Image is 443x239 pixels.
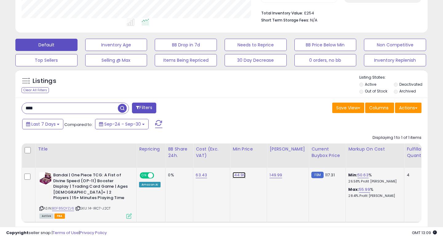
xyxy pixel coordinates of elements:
[294,39,357,51] button: BB Price Below Min
[95,119,149,129] button: Sep-24 - Sep-30
[364,54,426,66] button: Inventory Replenish
[407,146,428,159] div: Fulfillable Quantity
[85,54,147,66] button: Selling @ Max
[365,103,394,113] button: Columns
[233,172,245,178] a: 144.99
[6,230,107,236] div: seller snap | |
[196,172,207,178] a: 63.43
[261,10,303,16] b: Total Inventory Value:
[261,18,309,23] b: Short Term Storage Fees:
[269,146,306,152] div: [PERSON_NAME]
[332,103,364,113] button: Save View
[153,173,163,178] span: OFF
[38,146,134,152] div: Title
[412,230,437,236] span: 2025-10-8 13:09 GMT
[52,206,74,211] a: B0F85QYZJ6
[53,230,79,236] a: Terms of Use
[225,39,287,51] button: Needs to Reprice
[22,119,63,129] button: Last 7 Days
[294,54,357,66] button: 0 orders, no bb
[54,214,65,219] span: FBA
[140,173,148,178] span: ON
[348,186,359,192] b: Max:
[399,88,416,94] label: Archived
[132,103,156,113] button: Filters
[139,182,161,187] div: Amazon AI
[225,54,287,66] button: 30 Day Decrease
[261,9,417,16] li: £254
[369,105,389,111] span: Columns
[53,172,128,202] b: Bandai | One Piece TCG: A Fist of Divine Speed (OP-11) Booster Display | Trading Card Game | Ages...
[31,121,56,127] span: Last 7 Days
[39,214,54,219] span: All listings currently available for purchase on Amazon
[407,172,426,178] div: 4
[15,54,78,66] button: Top Sellers
[75,206,110,211] span: | SKU: 14-IRC7-J2CT
[348,172,357,178] b: Min:
[269,172,282,178] a: 149.99
[325,172,335,178] span: 117.31
[348,179,399,184] p: 26.58% Profit [PERSON_NAME]
[364,39,426,51] button: Non Competitive
[39,172,132,218] div: ASIN:
[22,87,49,93] div: Clear All Filters
[155,39,217,51] button: BB Drop in 7d
[80,230,107,236] a: Privacy Policy
[155,54,217,66] button: Items Being Repriced
[196,146,227,159] div: Cost (Exc. VAT)
[373,135,421,141] div: Displaying 1 to 1 of 1 items
[168,146,190,159] div: BB Share 24h.
[139,146,163,152] div: Repricing
[311,146,343,159] div: Current Buybox Price
[64,122,93,127] span: Compared to:
[311,172,323,178] small: FBM
[365,82,376,87] label: Active
[310,17,317,23] span: N/A
[15,39,78,51] button: Default
[357,172,369,178] a: 50.63
[359,186,370,193] a: 55.99
[348,146,401,152] div: Markup on Cost
[33,77,56,85] h5: Listings
[6,230,29,236] strong: Copyright
[346,143,404,168] th: The percentage added to the cost of goods (COGS) that forms the calculator for Min & Max prices.
[395,103,421,113] button: Actions
[39,172,52,185] img: 51eZVP1P-GL._SL40_.jpg
[348,187,399,198] div: %
[348,172,399,184] div: %
[104,121,141,127] span: Sep-24 - Sep-30
[348,194,399,198] p: 28.41% Profit [PERSON_NAME]
[168,172,188,178] div: 0%
[399,82,422,87] label: Deactivated
[85,39,147,51] button: Inventory Age
[365,88,387,94] label: Out of Stock
[233,146,264,152] div: Min Price
[359,75,428,80] p: Listing States:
